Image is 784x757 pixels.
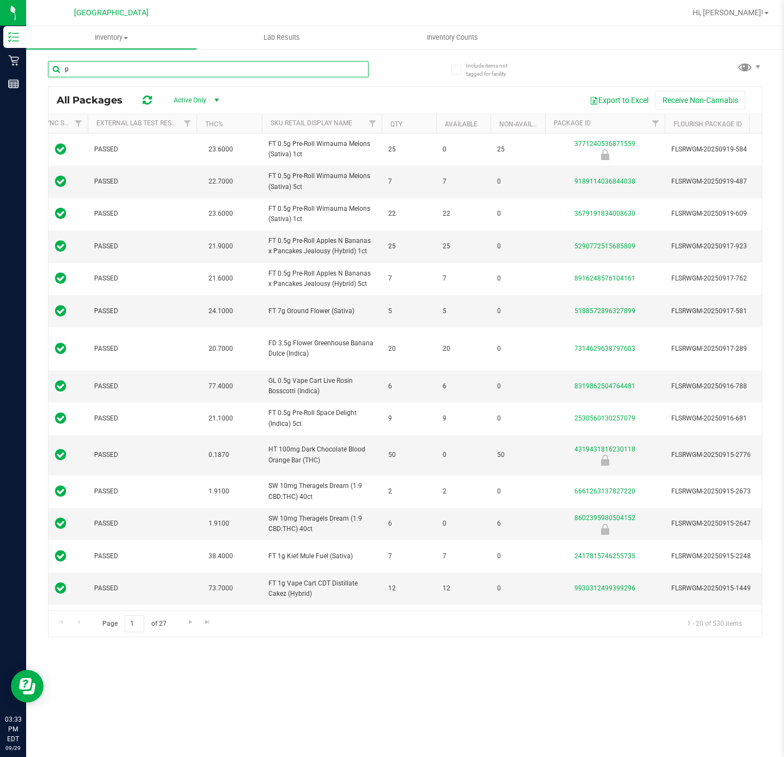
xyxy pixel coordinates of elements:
a: 7314629638797603 [574,345,635,352]
span: 22.7000 [203,174,238,190]
span: 21.1000 [203,411,238,426]
span: PASSED [94,413,190,424]
a: 9930312499399296 [574,584,635,592]
span: 20 [443,344,484,354]
span: SW 10mg Theragels Dream (1:9 CBD:THC) 40ct [268,481,375,502]
span: In Sync [55,239,66,254]
span: PASSED [94,551,190,561]
a: 2530560130257079 [574,414,635,422]
a: Inventory [26,26,197,49]
span: 24.1000 [203,303,238,319]
span: 0 [497,344,538,354]
span: 12 [443,583,484,594]
inline-svg: Inventory [8,32,19,42]
a: External Lab Test Result [96,119,182,127]
span: 9 [388,413,430,424]
span: 0 [443,144,484,155]
a: Lab Results [197,26,367,49]
a: 5290772515685809 [574,242,635,250]
span: FT 0.5g Pre-Roll Apples N Bananas x Pancakes Jealousy (Hybrid) 5ct [268,268,375,289]
span: FLSRWGM-20250915-1449 [671,583,778,594]
span: 1.9100 [203,484,235,499]
a: Filter [179,114,197,133]
span: 7 [443,273,484,284]
span: FT 0.5g Pre-Roll Wimauma Melons (Sativa) 5ct [268,171,375,192]
span: In Sync [55,378,66,394]
span: 0 [497,176,538,187]
span: 12 [388,583,430,594]
a: Go to the last page [200,615,216,630]
span: FLSRWGM-20250917-762 [671,273,778,284]
span: In Sync [55,581,66,596]
a: Filter [364,114,382,133]
span: FLSRWGM-20250917-289 [671,344,778,354]
span: 6 [388,518,430,529]
div: Newly Received [543,149,666,160]
inline-svg: Retail [8,55,19,66]
a: Inventory Counts [367,26,537,49]
span: In Sync [55,174,66,189]
span: 0 [443,518,484,529]
span: PASSED [94,241,190,252]
span: In Sync [55,341,66,356]
span: FT 7g Ground Flower (Sativa) [268,306,375,316]
a: 3679191834008630 [574,210,635,217]
span: 7 [443,176,484,187]
span: PASSED [94,209,190,219]
span: Include items not tagged for facility [466,62,520,78]
a: 8319862504764481 [574,382,635,390]
a: 8602395980504152 [574,514,635,522]
button: Export to Excel [583,91,656,109]
span: FLSRWGM-20250915-2776 [671,450,778,460]
a: THC% [205,120,223,128]
span: PASSED [94,306,190,316]
span: 21.9000 [203,239,238,254]
span: FLSRWGM-20250917-581 [671,306,778,316]
a: Sku Retail Display Name [271,119,352,127]
span: PASSED [94,176,190,187]
a: Filter [647,114,665,133]
span: In Sync [55,271,66,286]
span: 25 [388,144,430,155]
span: 5 [443,306,484,316]
span: 73.7000 [203,581,238,596]
span: [GEOGRAPHIC_DATA] [74,8,149,17]
span: 22 [443,209,484,219]
span: FT 0.5g Pre-Roll Wimauma Melons (Sativa) 1ct [268,204,375,224]
span: 0 [497,209,538,219]
span: 0 [497,273,538,284]
span: In Sync [55,411,66,426]
a: 5188572896327899 [574,307,635,315]
span: PASSED [94,344,190,354]
span: PASSED [94,381,190,392]
span: 21.6000 [203,271,238,286]
span: 20 [388,344,430,354]
span: PASSED [94,144,190,155]
a: Sync Status [42,119,84,127]
a: Qty [390,120,402,128]
span: 0.1870 [203,447,235,463]
input: Search Package ID, Item Name, SKU, Lot or Part Number... [48,61,369,77]
span: 38.4000 [203,548,238,564]
span: FLSRWGM-20250919-487 [671,176,778,187]
span: PASSED [94,518,190,529]
span: 0 [497,241,538,252]
span: 9 [443,413,484,424]
span: 0 [497,486,538,497]
span: 0 [497,381,538,392]
span: 0 [497,583,538,594]
span: Inventory Counts [412,33,493,42]
span: 6 [497,518,538,529]
span: FT 1g Vape Cart CDT Distillate Cakez (Hybrid) [268,578,375,599]
iframe: Resource center [11,670,44,703]
span: Page of 27 [93,615,175,632]
span: FT 0.5g Pre-Roll Wimauma Melons (Sativa) 1ct [268,139,375,160]
a: Non-Available [499,120,548,128]
span: 0 [497,551,538,561]
span: 5 [388,306,430,316]
span: FT 0.5g Pre-Roll Space Delight (Indica) 5ct [268,408,375,429]
span: SW 10mg Theragels Dream (1:9 CBD:THC) 40ct [268,514,375,534]
p: 03:33 PM EDT [5,715,21,744]
span: 0 [497,306,538,316]
a: Go to the next page [182,615,198,630]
